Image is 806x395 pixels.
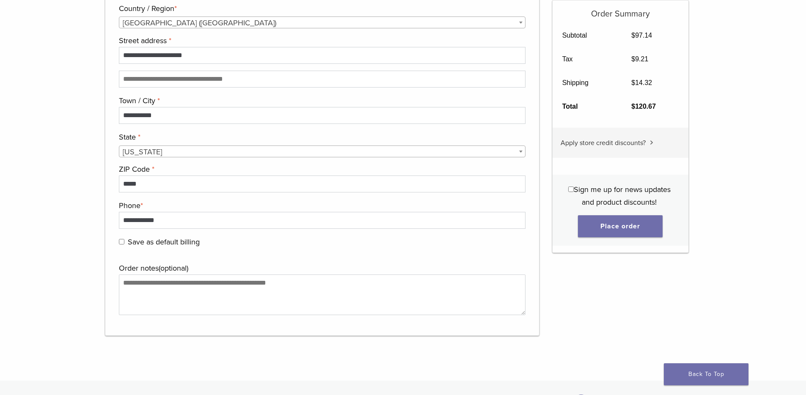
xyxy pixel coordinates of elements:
[119,163,524,176] label: ZIP Code
[119,146,525,158] span: Texas
[119,17,525,29] span: United States (US)
[631,79,652,86] bdi: 14.32
[664,363,748,385] a: Back To Top
[553,47,622,71] th: Tax
[553,71,622,95] th: Shipping
[119,199,524,212] label: Phone
[119,145,526,157] span: State
[119,262,524,274] label: Order notes
[119,94,524,107] label: Town / City
[119,34,524,47] label: Street address
[568,187,574,192] input: Sign me up for news updates and product discounts!
[553,95,622,118] th: Total
[631,55,635,63] span: $
[561,139,646,147] span: Apply store credit discounts?
[119,2,524,15] label: Country / Region
[578,215,663,237] button: Place order
[650,140,653,145] img: caret.svg
[159,263,188,273] span: (optional)
[553,24,622,47] th: Subtotal
[119,236,524,248] label: Save as default billing
[631,32,635,39] span: $
[631,103,656,110] bdi: 120.67
[631,32,652,39] bdi: 97.14
[631,79,635,86] span: $
[631,103,635,110] span: $
[119,131,524,143] label: State
[574,185,671,207] span: Sign me up for news updates and product discounts!
[119,239,124,244] input: Save as default billing
[119,16,526,28] span: Country / Region
[553,0,688,19] h5: Order Summary
[631,55,648,63] bdi: 9.21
